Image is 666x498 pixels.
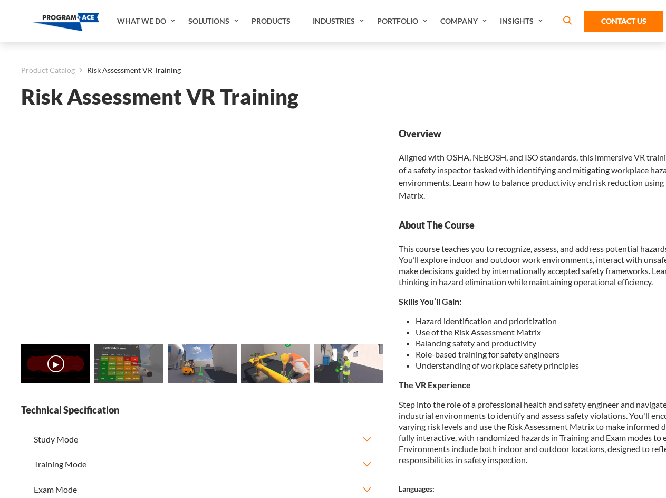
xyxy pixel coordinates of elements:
[241,344,310,383] img: Risk Assessment VR Training - Preview 3
[21,127,382,331] iframe: Risk Assessment VR Training - Video 0
[21,427,382,452] button: Study Mode
[399,484,435,493] strong: Languages:
[314,344,383,383] img: Risk Assessment VR Training - Preview 4
[21,63,75,77] a: Product Catalog
[168,344,237,383] img: Risk Assessment VR Training - Preview 2
[584,11,663,32] a: Contact Us
[94,344,163,383] img: Risk Assessment VR Training - Preview 1
[21,344,90,383] img: Risk Assessment VR Training - Video 0
[21,452,382,476] button: Training Mode
[75,63,181,77] li: Risk Assessment VR Training
[33,13,100,31] img: Program-Ace
[21,403,382,417] strong: Technical Specification
[47,355,64,372] button: ▶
